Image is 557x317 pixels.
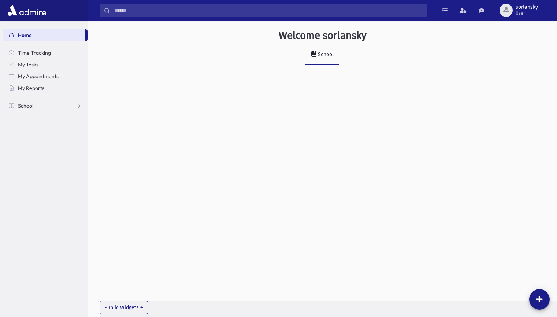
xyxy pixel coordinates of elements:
[279,29,367,42] h3: Welcome sorlansky
[516,10,538,16] span: User
[3,70,88,82] a: My Appointments
[18,50,51,56] span: Time Tracking
[18,73,59,80] span: My Appointments
[305,45,339,65] a: School
[6,3,48,18] img: AdmirePro
[18,61,38,68] span: My Tasks
[3,29,85,41] a: Home
[110,4,427,17] input: Search
[3,59,88,70] a: My Tasks
[3,100,88,112] a: School
[18,102,33,109] span: School
[316,51,334,58] div: School
[3,47,88,59] a: Time Tracking
[18,85,44,91] span: My Reports
[18,32,32,39] span: Home
[3,82,88,94] a: My Reports
[516,4,538,10] span: sorlansky
[100,301,148,314] button: Public Widgets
